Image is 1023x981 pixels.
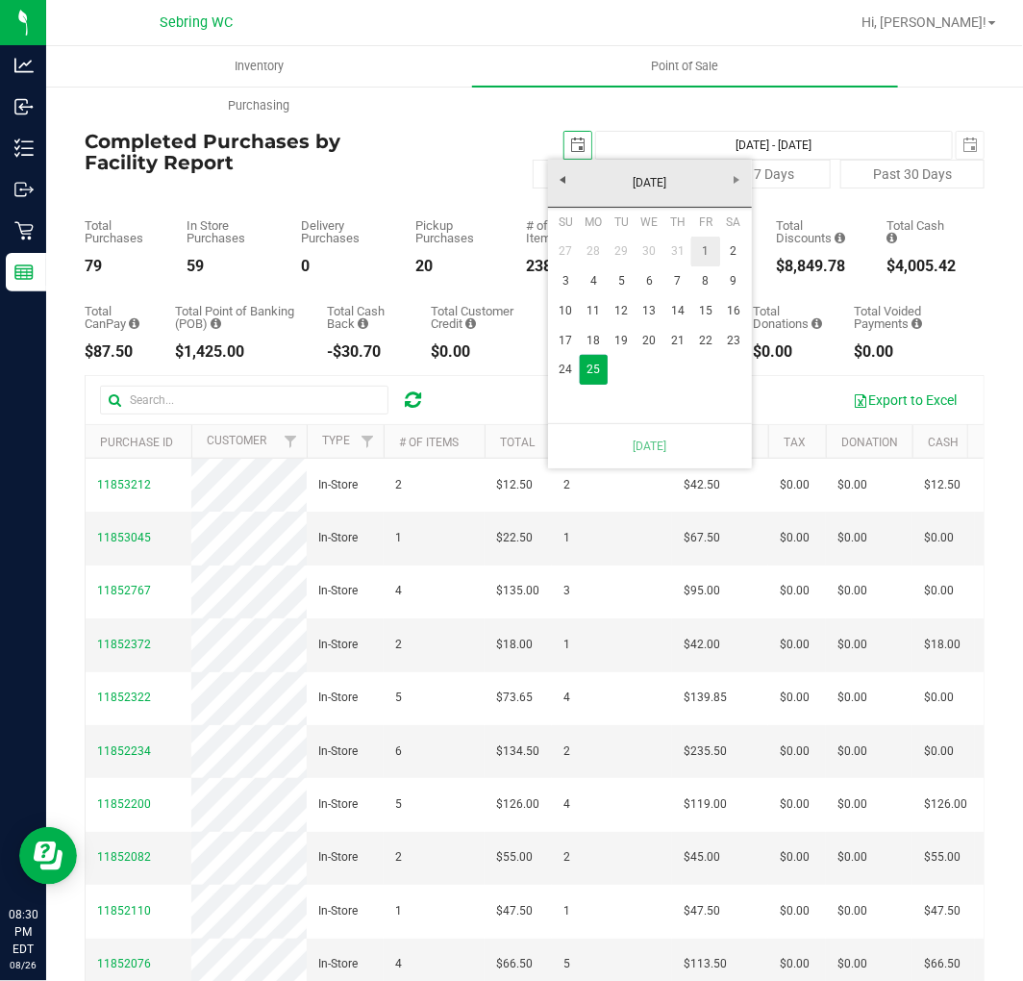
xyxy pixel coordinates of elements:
div: Total Discounts [776,219,858,244]
a: Point of Sale [472,46,898,87]
span: $66.50 [924,955,961,973]
button: Past 7 Days [686,160,831,189]
p: 08/26 [9,958,37,972]
a: 7 [663,266,691,296]
span: $0.00 [837,902,867,920]
i: Sum of the successful, non-voided point-of-banking payment transactions, both via payment termina... [211,317,221,330]
i: Sum of the successful, non-voided cash payment transactions for all purchases in the date range. ... [886,232,897,244]
a: 20 [636,326,663,356]
inline-svg: Inventory [14,138,34,158]
span: $235.50 [684,742,727,761]
span: $113.50 [684,955,727,973]
span: 4 [395,955,402,973]
span: In-Store [318,529,358,547]
span: In-Store [318,902,358,920]
span: $0.00 [780,902,810,920]
a: Inventory [46,46,472,87]
span: $12.50 [924,476,961,494]
span: $0.00 [837,636,867,654]
inline-svg: Inbound [14,97,34,116]
span: $18.00 [496,636,533,654]
a: 27 [552,237,580,266]
i: Sum of all voided payment transaction amounts, excluding tips and transaction fees, for all purch... [912,317,923,330]
th: Sunday [552,208,580,237]
span: $0.00 [837,742,867,761]
span: $18.00 [924,636,961,654]
a: Total [500,436,535,449]
inline-svg: Reports [14,263,34,282]
span: $0.00 [780,529,810,547]
span: $0.00 [837,848,867,867]
a: 13 [636,296,663,326]
a: Purchase ID [100,436,173,449]
span: 1 [563,529,570,547]
inline-svg: Retail [14,221,34,240]
a: Purchasing [46,86,472,126]
div: Total Cash [886,219,956,244]
div: $0.00 [431,344,527,360]
th: Monday [580,208,608,237]
div: Total Cash Back [327,305,402,330]
span: $66.50 [496,955,533,973]
span: $126.00 [924,795,967,814]
iframe: Resource center [19,827,77,885]
div: 59 [187,259,272,274]
a: 22 [691,326,719,356]
span: $0.00 [780,476,810,494]
span: $0.00 [924,582,954,600]
div: -$30.70 [327,344,402,360]
th: Thursday [663,208,691,237]
span: In-Store [318,848,358,867]
span: 11853045 [97,531,151,544]
div: $4,005.42 [886,259,956,274]
span: In-Store [318,955,358,973]
a: 30 [636,237,663,266]
span: 1 [563,636,570,654]
span: 5 [395,689,402,707]
span: $0.00 [837,955,867,973]
span: $67.50 [684,529,720,547]
span: $126.00 [496,795,539,814]
span: $0.00 [780,795,810,814]
a: 3 [552,266,580,296]
a: 16 [720,296,748,326]
span: $0.00 [837,529,867,547]
span: $0.00 [780,742,810,761]
span: $0.00 [837,476,867,494]
span: $95.00 [684,582,720,600]
span: $47.50 [684,902,720,920]
span: 2 [563,476,570,494]
a: 31 [663,237,691,266]
a: Filter [352,425,384,458]
a: Filter [275,425,307,458]
a: 12 [608,296,636,326]
span: In-Store [318,795,358,814]
span: 2 [395,848,402,867]
span: $135.00 [496,582,539,600]
span: 5 [563,955,570,973]
span: In-Store [318,636,358,654]
span: 11852200 [97,797,151,811]
i: Sum of the discount values applied to the all purchases in the date range. [835,232,845,244]
a: 5 [608,266,636,296]
span: 3 [563,582,570,600]
a: 25 [580,355,608,385]
span: 11852234 [97,744,151,758]
span: $0.00 [780,582,810,600]
a: 1 [691,237,719,266]
span: 11853212 [97,478,151,491]
span: $0.00 [780,689,810,707]
a: 9 [720,266,748,296]
inline-svg: Analytics [14,56,34,75]
span: Sebring WC [160,14,233,31]
a: 4 [580,266,608,296]
a: 15 [691,296,719,326]
a: 18 [580,326,608,356]
button: [DATE] [533,160,677,189]
span: 4 [395,582,402,600]
div: In Store Purchases [187,219,272,244]
i: Sum of all round-up-to-next-dollar total price adjustments for all purchases in the date range. [811,317,822,330]
div: $1,425.00 [175,344,298,360]
span: 6 [395,742,402,761]
a: 14 [663,296,691,326]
